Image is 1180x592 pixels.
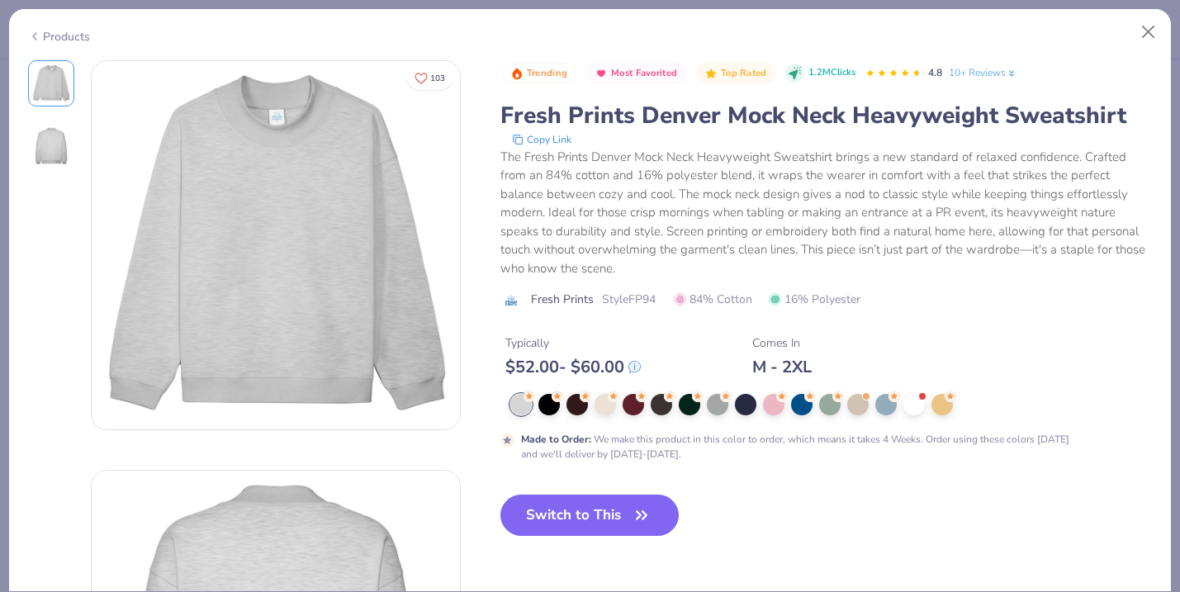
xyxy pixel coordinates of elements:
[28,28,90,45] div: Products
[430,74,445,83] span: 103
[31,126,71,166] img: Back
[586,63,686,84] button: Badge Button
[531,291,594,308] span: Fresh Prints
[500,495,680,536] button: Switch to This
[928,66,942,79] span: 4.8
[769,291,860,308] span: 16% Polyester
[502,63,576,84] button: Badge Button
[505,334,641,352] div: Typically
[949,65,1017,80] a: 10+ Reviews
[595,67,608,80] img: Most Favorited sort
[674,291,752,308] span: 84% Cotton
[721,69,767,78] span: Top Rated
[500,294,523,307] img: brand logo
[611,69,677,78] span: Most Favorited
[507,131,576,148] button: copy to clipboard
[505,357,641,377] div: $ 52.00 - $ 60.00
[527,69,567,78] span: Trending
[521,432,1074,462] div: We make this product in this color to order, which means it takes 4 Weeks. Order using these colo...
[808,66,855,80] span: 1.2M Clicks
[500,100,1153,131] div: Fresh Prints Denver Mock Neck Heavyweight Sweatshirt
[1133,17,1164,48] button: Close
[510,67,524,80] img: Trending sort
[704,67,718,80] img: Top Rated sort
[31,64,71,103] img: Front
[865,60,922,87] div: 4.8 Stars
[752,334,812,352] div: Comes In
[696,63,775,84] button: Badge Button
[500,148,1153,278] div: The Fresh Prints Denver Mock Neck Heavyweight Sweatshirt brings a new standard of relaxed confide...
[407,66,453,90] button: Like
[521,433,591,446] strong: Made to Order :
[602,291,656,308] span: Style FP94
[752,357,812,377] div: M - 2XL
[92,61,460,429] img: Front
